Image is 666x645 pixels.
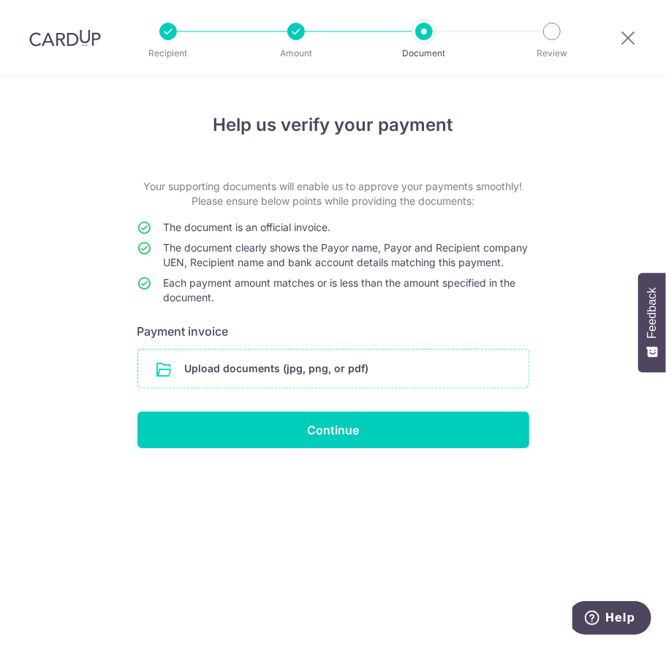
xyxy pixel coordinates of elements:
[127,46,209,61] p: Recipient
[137,112,529,138] h4: Help us verify your payment
[137,412,529,448] input: Continue
[572,601,651,638] iframe: Opens a widget where you can find more information
[29,29,101,47] img: CardUp
[383,46,465,61] p: Document
[638,273,666,372] button: Feedback - Show survey
[137,322,529,340] h6: Payment invoice
[164,241,529,268] span: The document clearly shows the Payor name, Payor and Recipient company UEN, Recipient name and ba...
[511,46,593,61] p: Review
[137,179,529,208] p: Your supporting documents will enable us to approve your payments smoothly! Please ensure below p...
[137,349,529,388] div: Upload documents (jpg, png, or pdf)
[646,287,659,339] span: Feedback
[255,46,337,61] p: Amount
[164,221,331,233] span: The document is an official invoice.
[164,276,516,303] span: Each payment amount matches or is less than the amount specified in the document.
